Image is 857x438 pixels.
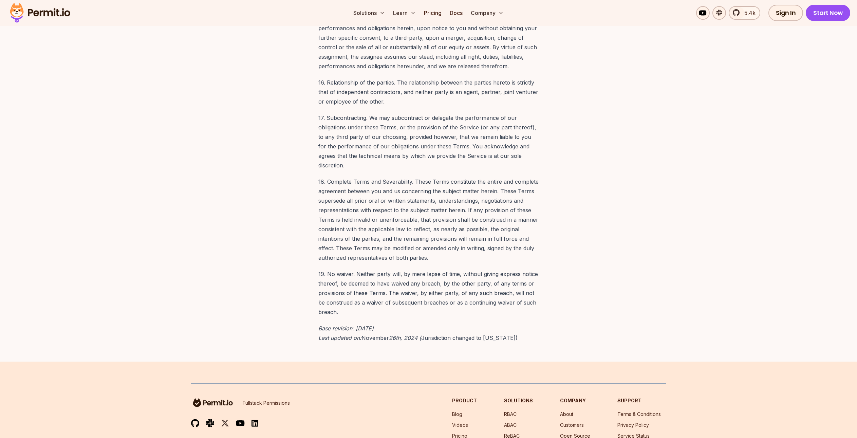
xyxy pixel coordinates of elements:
[504,422,517,428] a: ABAC
[206,418,214,427] img: slack
[504,411,517,417] a: RBAC
[729,6,760,20] a: 5.4k
[318,113,539,170] p: 17. Subcontracting. We may subcontract or delegate the performance of our obligations under these...
[251,419,258,427] img: linkedin
[318,78,539,106] p: 16. Relationship of the parties. The relationship between the parties hereto is strictly that of ...
[617,397,666,404] h3: Support
[318,269,539,317] p: 19. No waiver. Neither party will, by mere lapse of time, without giving express notice thereof, ...
[191,419,199,427] img: github
[452,411,462,417] a: Blog
[617,422,649,428] a: Privacy Policy
[421,6,444,20] a: Pricing
[390,6,418,20] button: Learn
[318,325,374,341] em: Base revision: [DATE] Last updated on:
[236,419,245,427] img: youtube
[389,334,421,341] em: 26th, 2024 (
[452,422,468,428] a: Videos
[318,324,539,343] p: November Jurisdiction changed to [US_STATE])
[243,400,290,406] p: Fullstack Permissions
[504,397,533,404] h3: Solutions
[768,5,803,21] a: Sign In
[560,397,590,404] h3: Company
[452,397,477,404] h3: Product
[7,1,73,24] img: Permit logo
[560,411,573,417] a: About
[351,6,388,20] button: Solutions
[740,9,756,17] span: 5.4k
[560,422,584,428] a: Customers
[468,6,506,20] button: Company
[191,397,235,408] img: logo
[447,6,465,20] a: Docs
[806,5,850,21] a: Start Now
[318,177,539,262] p: 18. Complete Terms and Severability. These Terms constitute the entire and complete agreement bet...
[221,419,229,427] img: twitter
[617,411,661,417] a: Terms & Conditions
